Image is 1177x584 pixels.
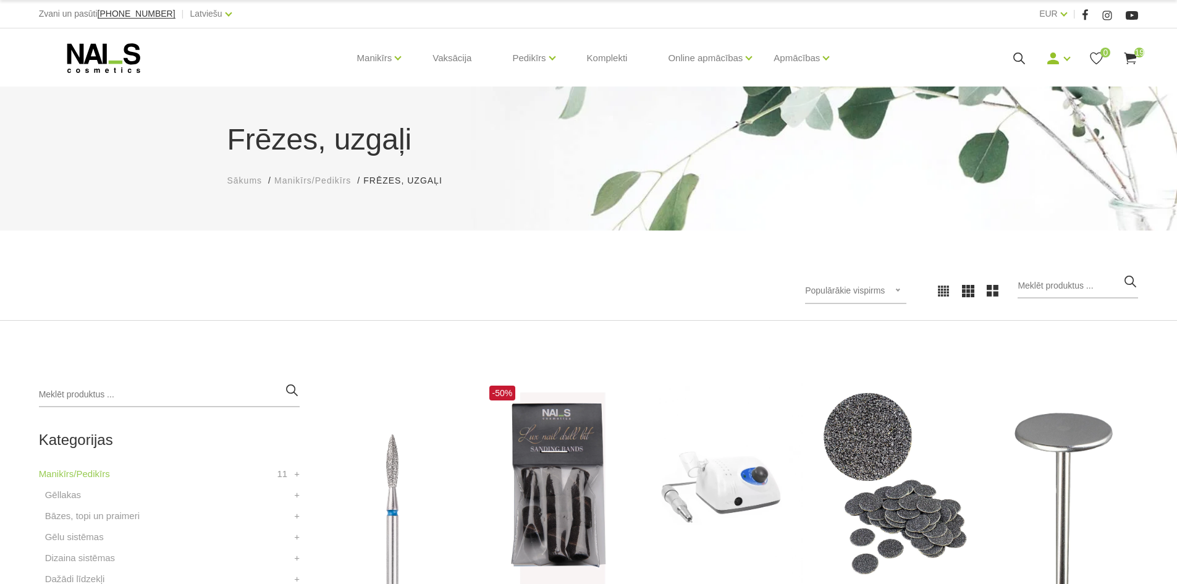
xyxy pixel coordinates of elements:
[1073,6,1076,22] span: |
[227,176,263,185] span: Sākums
[45,530,104,544] a: Gēlu sistēmas
[227,174,263,187] a: Sākums
[1018,274,1138,298] input: Meklēt produktus ...
[294,509,300,523] a: +
[1039,6,1058,21] a: EUR
[39,383,300,407] input: Meklēt produktus ...
[577,28,638,88] a: Komplekti
[227,117,950,162] h1: Frēzes, uzgaļi
[774,33,820,83] a: Apmācības
[294,467,300,481] a: +
[98,9,175,19] a: [PHONE_NUMBER]
[357,33,392,83] a: Manikīrs
[39,432,300,448] h2: Kategorijas
[45,551,115,565] a: Dizaina sistēmas
[182,6,184,22] span: |
[668,33,743,83] a: Online apmācības
[277,467,287,481] span: 11
[45,488,81,502] a: Gēllakas
[1134,48,1144,57] span: 19
[512,33,546,83] a: Pedikīrs
[805,286,885,295] span: Populārākie vispirms
[274,176,351,185] span: Manikīrs/Pedikīrs
[190,6,222,21] a: Latviešu
[294,551,300,565] a: +
[1100,48,1110,57] span: 0
[39,467,110,481] a: Manikīrs/Pedikīrs
[274,174,351,187] a: Manikīrs/Pedikīrs
[1123,51,1138,66] a: 19
[363,174,454,187] li: Frēzes, uzgaļi
[294,488,300,502] a: +
[489,386,516,400] span: -50%
[294,530,300,544] a: +
[39,6,175,22] div: Zvani un pasūti
[423,28,481,88] a: Vaksācija
[1089,51,1104,66] a: 0
[45,509,140,523] a: Bāzes, topi un praimeri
